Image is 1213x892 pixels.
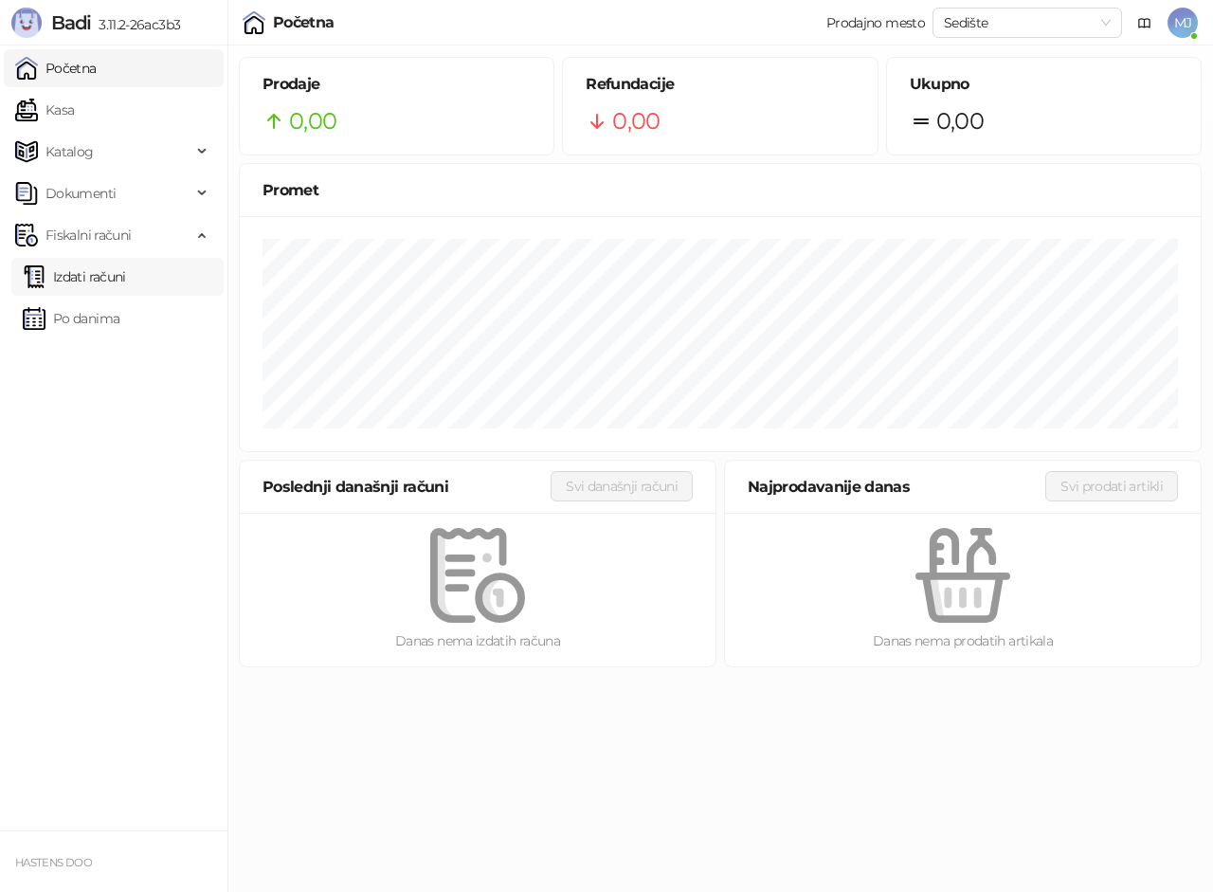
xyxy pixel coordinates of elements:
span: 3.11.2-26ac3b3 [91,16,180,33]
h5: Ukupno [910,73,1178,96]
span: Katalog [45,133,94,171]
span: MJ [1168,8,1198,38]
a: Izdati računi [23,258,126,296]
span: 0,00 [289,103,336,139]
a: Po danima [23,300,119,337]
a: Kasa [15,91,74,129]
a: Dokumentacija [1130,8,1160,38]
div: Danas nema izdatih računa [270,630,685,651]
span: Fiskalni računi [45,216,131,254]
div: Danas nema prodatih artikala [755,630,1170,651]
div: Početna [273,15,335,30]
div: Promet [263,178,1178,202]
span: Dokumenti [45,174,116,212]
span: Badi [51,11,91,34]
span: 0,00 [612,103,660,139]
button: Svi prodati artikli [1045,471,1178,501]
div: Najprodavanije danas [748,475,1045,499]
img: Logo [11,8,42,38]
span: 0,00 [936,103,984,139]
a: Početna [15,49,97,87]
h5: Refundacije [586,73,854,96]
div: Poslednji današnji računi [263,475,551,499]
h5: Prodaje [263,73,531,96]
button: Svi današnji računi [551,471,693,501]
small: HASTENS DOO [15,856,92,869]
span: Sedište [944,9,1111,37]
div: Prodajno mesto [826,16,925,29]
